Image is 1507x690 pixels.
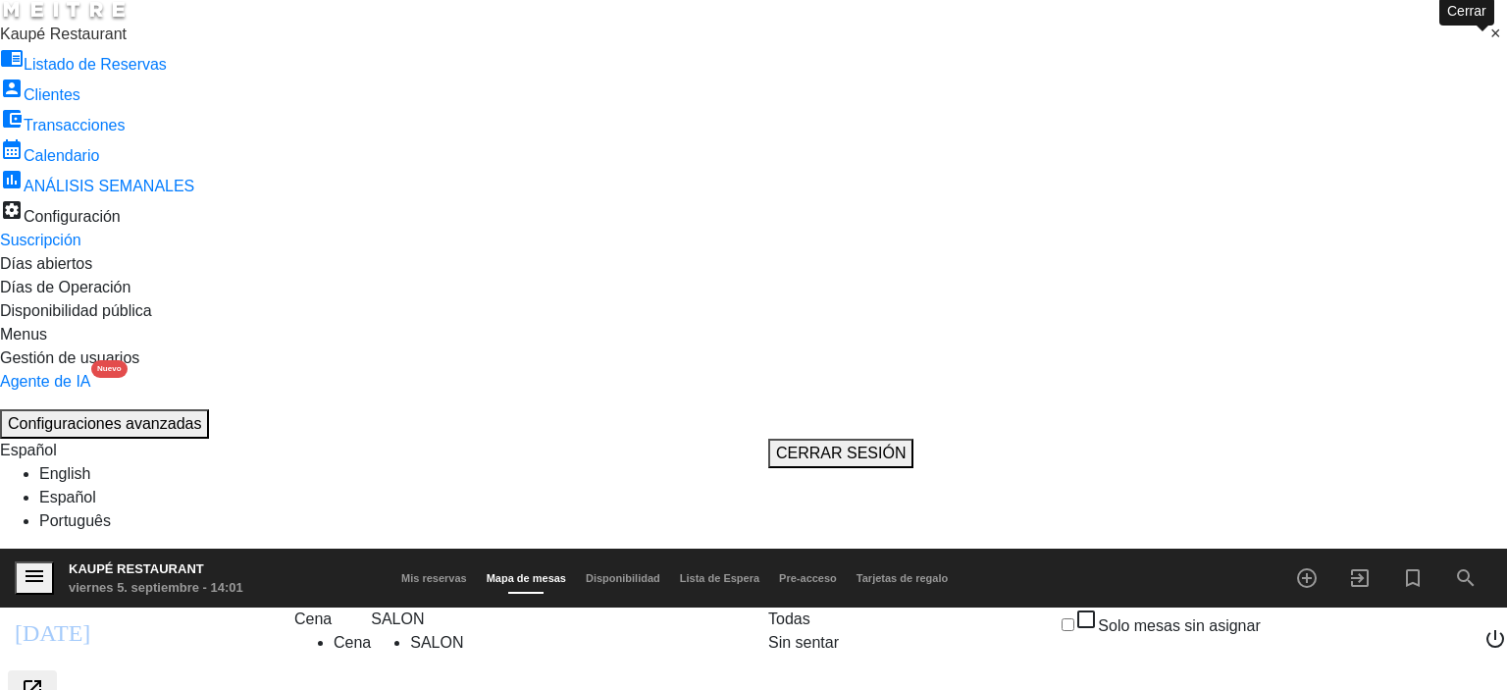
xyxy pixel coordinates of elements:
span: pending_actions [472,627,495,651]
div: Todas [768,608,839,631]
input: check_box_outline_blankSolo mesas sin asignar [1062,618,1074,631]
a: English [39,465,90,482]
i: add_circle_outline [1295,566,1319,590]
span: Tarjetas de regalo [847,572,958,584]
i: menu [23,564,46,588]
div: viernes 5. septiembre - 14:01 [69,578,243,598]
div: Sin sentar [768,631,839,655]
span: Mis reservas [391,572,477,584]
a: Cena [334,634,371,651]
span: Lista de Espera [670,572,769,584]
i: turned_in_not [1401,566,1425,590]
span: SALON [371,610,424,627]
i: arrow_drop_down [266,617,289,641]
span: Pre-acceso [769,572,847,584]
a: SALON [410,634,463,651]
div: Kaupé Restaurant [69,559,243,579]
a: Español [39,489,96,505]
a: Português [39,512,111,529]
span: Cena [294,610,332,627]
label: Solo mesas sin asignar [1062,608,1260,638]
span: Clear all [1490,23,1507,46]
button: menu [15,561,54,596]
i: exit_to_app [1348,566,1372,590]
i: search [1454,566,1478,590]
button: CERRAR SESIÓN [768,439,913,468]
span: Disponibilidad [576,572,670,584]
div: Nuevo [91,360,127,378]
span: check_box_outline_blank [1074,608,1098,631]
i: power_settings_new [1483,627,1507,651]
span: Mapa de mesas [477,572,576,584]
